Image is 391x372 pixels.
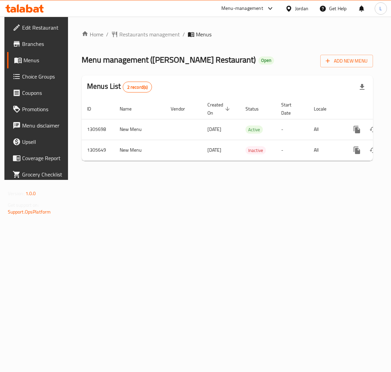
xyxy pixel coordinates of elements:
[7,52,70,68] a: Menus
[245,146,266,154] div: Inactive
[7,166,70,183] a: Grocery Checklist
[23,56,64,64] span: Menus
[123,82,152,92] div: Total records count
[22,105,64,113] span: Promotions
[114,140,165,160] td: New Menu
[123,84,152,90] span: 2 record(s)
[196,30,211,38] span: Menus
[120,105,140,113] span: Name
[8,201,39,209] span: Get support on:
[8,207,51,216] a: Support.OpsPlatform
[26,189,36,198] span: 1.0.0
[245,105,268,113] span: Status
[349,121,365,138] button: more
[171,105,194,113] span: Vendor
[111,30,180,38] a: Restaurants management
[245,126,263,134] span: Active
[365,121,381,138] button: Change Status
[22,72,64,81] span: Choice Groups
[106,30,108,38] li: /
[207,146,221,154] span: [DATE]
[276,140,308,160] td: -
[7,68,70,85] a: Choice Groups
[82,52,256,67] span: Menu management ( [PERSON_NAME] Restaurant )
[207,101,232,117] span: Created On
[7,36,70,52] a: Branches
[207,125,221,134] span: [DATE]
[258,56,274,65] div: Open
[22,170,64,179] span: Grocery Checklist
[320,55,373,67] button: Add New Menu
[22,23,64,32] span: Edit Restaurant
[82,119,114,140] td: 1305698
[8,189,24,198] span: Version:
[87,81,152,92] h2: Menus List
[7,134,70,150] a: Upsell
[183,30,185,38] li: /
[276,119,308,140] td: -
[82,30,103,38] a: Home
[7,150,70,166] a: Coverage Report
[22,138,64,146] span: Upsell
[314,105,335,113] span: Locale
[308,140,343,160] td: All
[22,89,64,97] span: Coupons
[7,101,70,117] a: Promotions
[87,105,100,113] span: ID
[82,140,114,160] td: 1305649
[82,30,373,38] nav: breadcrumb
[119,30,180,38] span: Restaurants management
[245,125,263,134] div: Active
[379,5,382,12] span: L
[258,57,274,63] span: Open
[7,85,70,101] a: Coupons
[245,147,266,154] span: Inactive
[349,142,365,158] button: more
[22,40,64,48] span: Branches
[365,142,381,158] button: Change Status
[308,119,343,140] td: All
[354,79,370,95] div: Export file
[7,19,70,36] a: Edit Restaurant
[114,119,165,140] td: New Menu
[7,117,70,134] a: Menu disclaimer
[22,154,64,162] span: Coverage Report
[295,5,308,12] div: Jordan
[22,121,64,130] span: Menu disclaimer
[281,101,300,117] span: Start Date
[221,4,263,13] div: Menu-management
[326,57,368,65] span: Add New Menu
